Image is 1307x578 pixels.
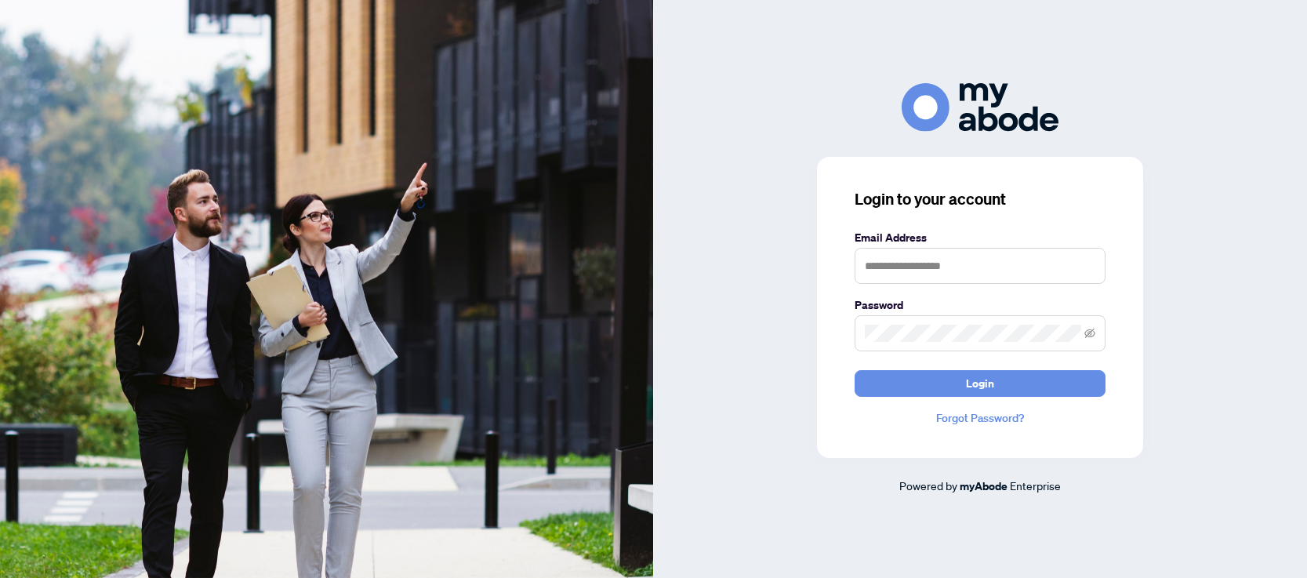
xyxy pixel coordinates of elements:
[966,371,994,396] span: Login
[1084,328,1095,339] span: eye-invisible
[899,478,957,493] span: Powered by
[855,229,1106,246] label: Email Address
[855,370,1106,397] button: Login
[855,409,1106,427] a: Forgot Password?
[855,296,1106,314] label: Password
[855,188,1106,210] h3: Login to your account
[960,478,1007,495] a: myAbode
[1010,478,1061,493] span: Enterprise
[902,83,1058,131] img: ma-logo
